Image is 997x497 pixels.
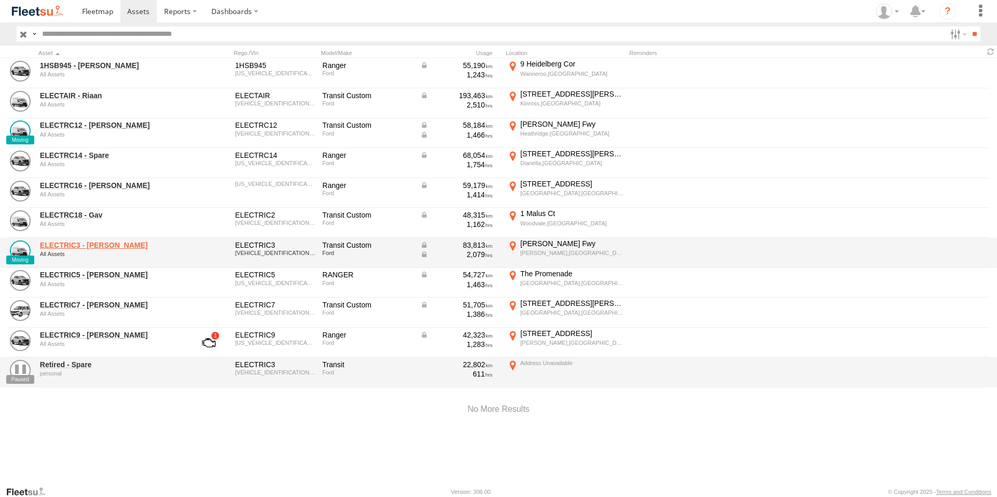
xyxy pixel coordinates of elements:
div: Ford [322,369,413,375]
div: [GEOGRAPHIC_DATA],[GEOGRAPHIC_DATA] [520,190,624,197]
div: © Copyright 2025 - [888,489,991,495]
div: WF0YXXTTGYLS21315 [235,369,315,375]
label: Click to View Current Location [506,59,625,87]
div: ELECTRIC5 [235,270,315,279]
label: Click to View Current Location [506,119,625,147]
div: [GEOGRAPHIC_DATA],[GEOGRAPHIC_DATA] [520,309,624,316]
div: [STREET_ADDRESS][PERSON_NAME] [520,89,624,99]
div: 22,802 [420,360,493,369]
a: Visit our Website [6,487,53,497]
div: Data from Vehicle CANbus [420,300,493,310]
div: Location [506,49,625,57]
div: 1,243 [420,70,493,79]
a: View Asset Details [10,181,31,202]
label: Search Filter Options [946,26,968,42]
div: WF0YXXTTGYKU87957 [235,310,315,316]
div: ELECTRIC2 [235,210,315,220]
div: Data from Vehicle CANbus [420,181,493,190]
label: Click to View Current Location [506,149,625,177]
a: ELECTRC12 - [PERSON_NAME] [40,120,182,130]
div: Click to Sort [38,49,184,57]
a: ELECTRIC3 - [PERSON_NAME] [40,240,182,250]
div: Ranger [322,151,413,160]
a: ELECTRC16 - [PERSON_NAME] [40,181,182,190]
div: Data from Vehicle CANbus [420,91,493,100]
div: 611 [420,369,493,379]
div: Wayne Betts [872,4,902,19]
a: View Asset Details [10,330,31,351]
div: undefined [40,341,182,347]
div: WF0YXXTTGYNJ17812 [235,100,315,106]
div: 1HSB945 [235,61,315,70]
label: Click to View Current Location [506,209,625,237]
div: undefined [40,281,182,287]
div: 1,283 [420,340,493,349]
a: View Asset Details [10,270,31,291]
div: Ford [322,130,413,137]
div: 2,510 [420,100,493,110]
div: undefined [40,221,182,227]
a: ELECTAIR - Riaan [40,91,182,100]
div: [STREET_ADDRESS][PERSON_NAME] [520,149,624,158]
div: [GEOGRAPHIC_DATA],[GEOGRAPHIC_DATA] [520,279,624,287]
a: View Asset with Fault/s [190,330,228,355]
div: Ford [322,190,413,196]
div: [STREET_ADDRESS] [520,329,624,338]
div: Rego./Vin [234,49,317,57]
a: View Asset Details [10,360,31,381]
div: [STREET_ADDRESS] [520,179,624,189]
a: ELECTRC14 - Spare [40,151,182,160]
div: Data from Vehicle CANbus [420,250,493,259]
label: Click to View Current Location [506,299,625,327]
div: Data from Vehicle CANbus [420,240,493,250]
div: [PERSON_NAME],[GEOGRAPHIC_DATA] [520,339,624,346]
div: Data from Vehicle CANbus [420,151,493,160]
div: Data from Vehicle CANbus [420,210,493,220]
div: Ford [322,250,413,256]
a: Retired - Spare [40,360,182,369]
a: 1HSB945 - [PERSON_NAME] [40,61,182,70]
div: MNAUMAF50HW805362 [235,70,315,76]
div: MNAUMAF50FW475764 [235,340,315,346]
div: Heathridge,[GEOGRAPHIC_DATA] [520,130,624,137]
div: Reminders [629,49,796,57]
a: ELECTRIC9 - [PERSON_NAME] [40,330,182,340]
div: Data from Vehicle CANbus [420,120,493,130]
div: Ranger [322,61,413,70]
div: Ford [322,280,413,286]
div: WF0YXXTTGYMJ86128 [235,220,315,226]
div: ELECTRIC3 [235,240,315,250]
div: Ford [322,310,413,316]
div: RANGER [322,270,413,279]
a: ELECTRIC7 - [PERSON_NAME] [40,300,182,310]
label: Click to View Current Location [506,329,625,357]
div: ELECTRC14 [235,151,315,160]
label: Click to View Current Location [506,358,625,386]
div: 1,162 [420,220,493,229]
span: Refresh [985,47,997,57]
div: undefined [40,131,182,138]
div: Ford [322,160,413,166]
div: ELECTAIR [235,91,315,100]
div: Dianella,[GEOGRAPHIC_DATA] [520,159,624,167]
div: ELECTRIC7 [235,300,315,310]
a: View Asset Details [10,300,31,321]
div: undefined [40,71,182,77]
div: 1 Malus Ct [520,209,624,218]
div: ELECTRIC9 [235,330,315,340]
div: undefined [40,161,182,167]
div: The Promenade [520,269,624,278]
img: fleetsu-logo-horizontal.svg [10,4,64,18]
div: ELECTRIC3 [235,360,315,369]
div: Data from Vehicle CANbus [420,270,493,279]
label: Click to View Current Location [506,179,625,207]
div: Model/Make [321,49,414,57]
div: WF0YXXTTGYLS21315 [235,250,315,256]
div: Ford [322,70,413,76]
div: undefined [40,311,182,317]
label: Click to View Current Location [506,239,625,267]
a: View Asset Details [10,210,31,231]
div: WF0YXXTTGYLS21315 [235,130,315,137]
a: View Asset Details [10,120,31,141]
div: undefined [40,251,182,257]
